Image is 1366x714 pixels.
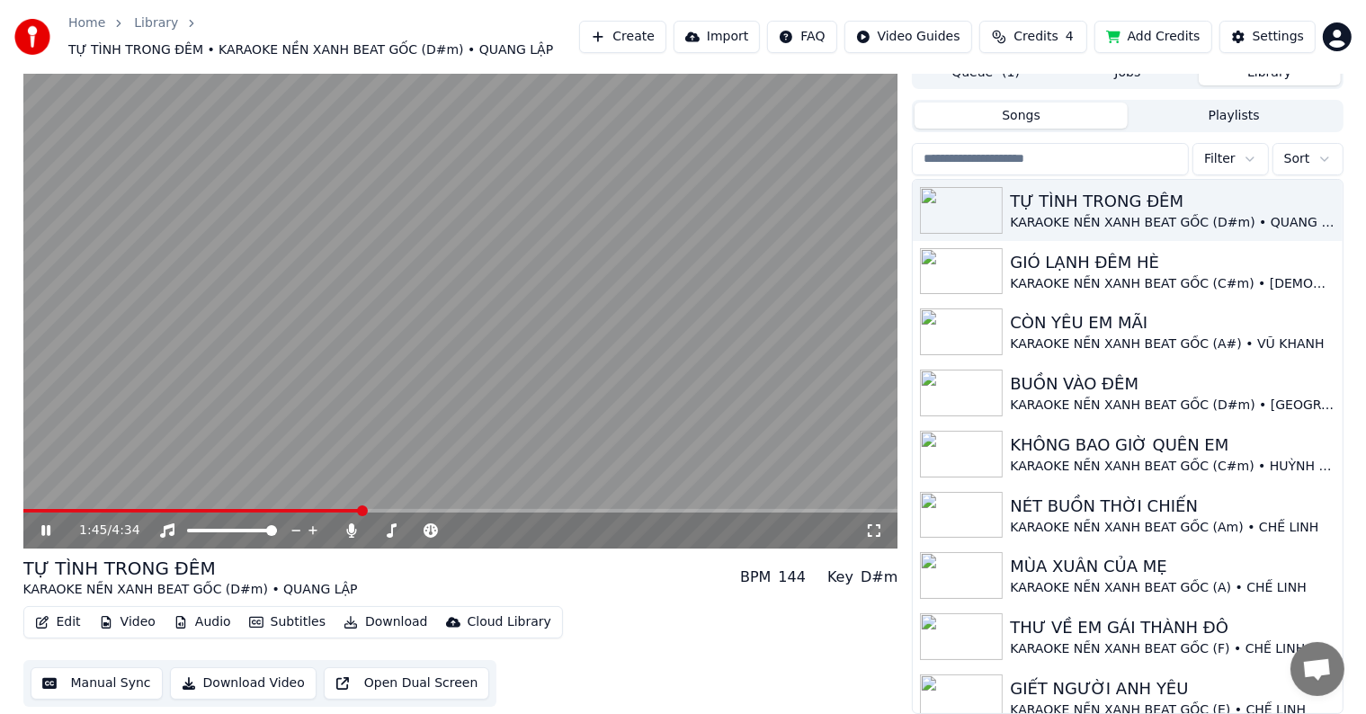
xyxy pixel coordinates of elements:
div: 144 [778,567,806,588]
div: KARAOKE NỀN XANH BEAT GỐC (D#m) • [GEOGRAPHIC_DATA] [1010,397,1335,415]
div: Settings [1253,28,1304,46]
div: CÒN YÊU EM MÃI [1010,310,1335,335]
a: Library [134,14,178,32]
button: Songs [915,103,1128,129]
div: KHÔNG BAO GIỜ QUÊN EM [1010,433,1335,458]
button: Video [92,610,163,635]
span: Filter [1204,150,1236,168]
div: D#m [861,567,897,588]
button: Playlists [1128,103,1341,129]
div: KARAOKE NỀN XANH BEAT GỐC (F) • CHẾ LINH [1010,640,1335,658]
span: TỰ TÌNH TRONG ĐÊM • KARAOKE NỀN XANH BEAT GỐC (D#m) • QUANG LẬP [68,41,553,59]
span: 4:34 [112,522,139,540]
div: BUỒN VÀO ĐÊM [1010,371,1335,397]
div: Cloud Library [468,613,551,631]
button: Download [336,610,435,635]
div: KARAOKE NỀN XANH BEAT GỐC (C#m) • HUỲNH THẬT [1010,458,1335,476]
div: TỰ TÌNH TRONG ĐÊM [23,556,358,581]
div: GIẾT NGƯỜI ANH YÊU [1010,676,1335,701]
button: Credits4 [979,21,1087,53]
div: THƯ VỀ EM GÁI THÀNH ĐÔ [1010,615,1335,640]
div: KARAOKE NỀN XANH BEAT GỐC (C#m) • [DEMOGRAPHIC_DATA] [1010,275,1335,293]
div: KARAOKE NỀN XANH BEAT GỐC (Am) • CHẾ LINH [1010,519,1335,537]
span: Sort [1284,150,1310,168]
div: NÉT BUỒN THỜI CHIẾN [1010,494,1335,519]
button: Subtitles [242,610,333,635]
span: 4 [1066,28,1074,46]
div: / [79,522,122,540]
button: Settings [1219,21,1316,53]
div: Open chat [1290,642,1344,696]
button: Import [674,21,760,53]
button: Download Video [170,667,317,700]
div: KARAOKE NỀN XANH BEAT GỐC (A) • CHẾ LINH [1010,579,1335,597]
a: Home [68,14,105,32]
div: KARAOKE NỀN XANH BEAT GỐC (D#m) • QUANG LẬP [1010,214,1335,232]
img: youka [14,19,50,55]
button: Add Credits [1094,21,1212,53]
button: FAQ [767,21,836,53]
div: KARAOKE NỀN XANH BEAT GỐC (D#m) • QUANG LẬP [23,581,358,599]
button: Audio [166,610,238,635]
span: Credits [1013,28,1058,46]
span: 1:45 [79,522,107,540]
div: BPM [740,567,771,588]
div: KARAOKE NỀN XANH BEAT GỐC (A#) • VŨ KHANH [1010,335,1335,353]
button: Video Guides [844,21,972,53]
div: TỰ TÌNH TRONG ĐÊM [1010,189,1335,214]
div: GIÓ LẠNH ĐÊM HÈ [1010,250,1335,275]
button: Create [579,21,666,53]
button: Open Dual Screen [324,667,490,700]
button: Edit [28,610,88,635]
button: Manual Sync [31,667,163,700]
nav: breadcrumb [68,14,579,59]
div: Key [827,567,853,588]
div: MÙA XUÂN CỦA MẸ [1010,554,1335,579]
